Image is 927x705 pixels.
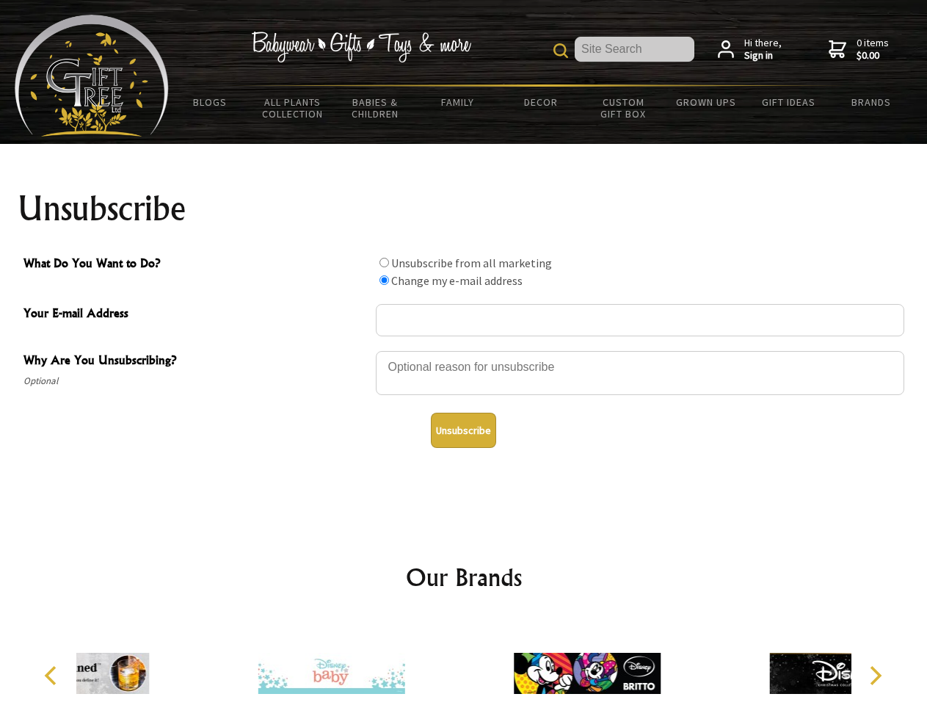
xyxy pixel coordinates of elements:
[718,37,782,62] a: Hi there,Sign in
[431,413,496,448] button: Unsubscribe
[391,256,552,270] label: Unsubscribe from all marketing
[553,43,568,58] img: product search
[829,37,889,62] a: 0 items$0.00
[582,87,665,129] a: Custom Gift Box
[251,32,471,62] img: Babywear - Gifts - Toys & more
[23,304,368,325] span: Your E-mail Address
[252,87,335,129] a: All Plants Collection
[859,659,891,692] button: Next
[334,87,417,129] a: Babies & Children
[23,254,368,275] span: What Do You Want to Do?
[37,659,69,692] button: Previous
[376,304,904,336] input: Your E-mail Address
[169,87,252,117] a: BLOGS
[18,191,910,226] h1: Unsubscribe
[379,275,389,285] input: What Do You Want to Do?
[29,560,898,595] h2: Our Brands
[23,372,368,390] span: Optional
[15,15,169,137] img: Babyware - Gifts - Toys and more...
[664,87,747,117] a: Grown Ups
[744,49,782,62] strong: Sign in
[575,37,694,62] input: Site Search
[499,87,582,117] a: Decor
[376,351,904,395] textarea: Why Are You Unsubscribing?
[417,87,500,117] a: Family
[857,49,889,62] strong: $0.00
[830,87,913,117] a: Brands
[379,258,389,267] input: What Do You Want to Do?
[747,87,830,117] a: Gift Ideas
[23,351,368,372] span: Why Are You Unsubscribing?
[744,37,782,62] span: Hi there,
[391,273,523,288] label: Change my e-mail address
[857,36,889,62] span: 0 items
